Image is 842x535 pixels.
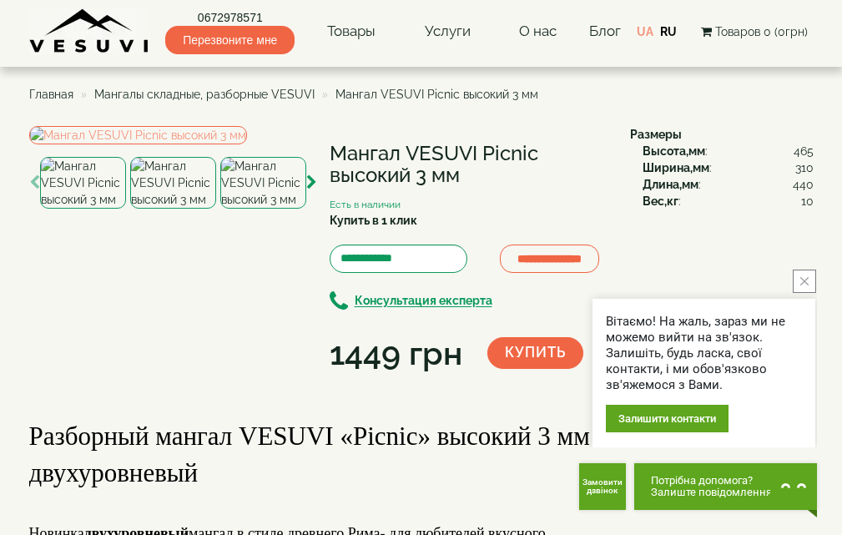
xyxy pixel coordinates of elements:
div: : [643,159,814,176]
h1: Мангал VESUVI Picnic высокий 3 мм [330,143,605,187]
div: Залишити контакти [606,405,729,432]
img: Завод VESUVI [29,8,150,54]
span: Замовити дзвінок [582,478,623,495]
label: Купить в 1 клик [330,212,417,229]
button: Chat button [634,463,817,510]
span: Мангал VESUVI Picnic высокий 3 мм [335,88,538,101]
a: UA [637,25,653,38]
b: Ширина,мм [643,161,709,174]
span: Товаров 0 (0грн) [715,25,808,38]
span: 440 [793,176,814,193]
img: Мангал VESUVI Picnic высокий 3 мм [220,157,306,209]
button: Товаров 0 (0грн) [696,23,813,41]
span: Потрібна допомога? [651,475,772,487]
b: Длина,мм [643,178,698,191]
div: : [643,193,814,209]
button: Get Call button [579,463,626,510]
a: Главная [29,88,73,101]
button: close button [793,270,816,293]
div: Вітаємо! На жаль, зараз ми не можемо вийти на зв'язок. Залишіть, будь ласка, свої контакти, і ми ... [606,314,802,393]
a: 0672978571 [165,9,295,26]
b: Консультация експерта [355,295,492,308]
a: О нас [502,13,573,51]
a: Блог [589,23,621,39]
span: 310 [795,159,814,176]
a: RU [660,25,677,38]
span: Разборный мангал VESUVI «Picnic» высокий 3 мм двухуровневый [29,421,590,487]
b: Вес,кг [643,194,678,208]
span: 465 [794,143,814,159]
img: Мангал VESUVI Picnic высокий 3 мм [40,157,126,209]
div: : [643,143,814,159]
b: Высота,мм [643,144,705,158]
div: : [643,176,814,193]
button: Купить [487,337,583,369]
small: Есть в наличии [330,199,401,210]
span: 10 [801,193,814,209]
span: Залиште повідомлення [651,487,772,498]
a: Товары [310,13,392,51]
img: Мангал VESUVI Picnic высокий 3 мм [29,126,247,144]
b: Размеры [630,128,682,141]
a: Мангалы складные, разборные VESUVI [94,88,315,101]
div: 1449 грн [330,330,462,376]
img: Мангал VESUVI Picnic высокий 3 мм [130,157,216,209]
a: Услуги [408,13,487,51]
span: Перезвоните мне [165,26,295,54]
